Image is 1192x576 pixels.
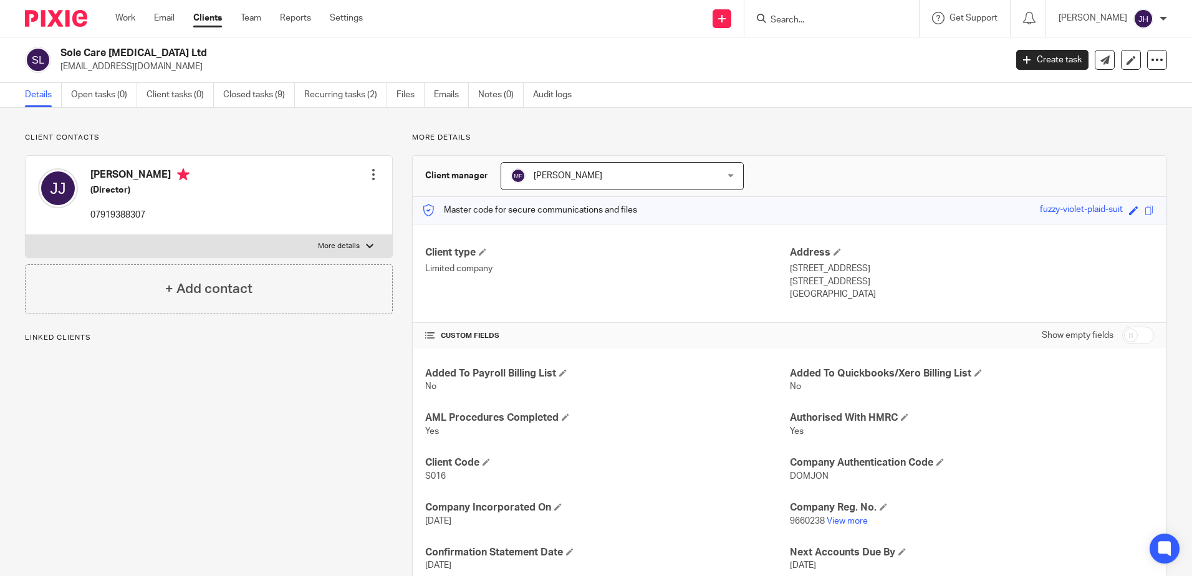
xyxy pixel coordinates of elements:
[425,246,789,259] h4: Client type
[827,517,868,526] a: View more
[511,168,526,183] img: svg%3E
[1016,50,1089,70] a: Create task
[38,168,78,208] img: svg%3E
[534,171,602,180] span: [PERSON_NAME]
[425,517,451,526] span: [DATE]
[397,83,425,107] a: Files
[223,83,295,107] a: Closed tasks (9)
[478,83,524,107] a: Notes (0)
[790,517,825,526] span: 9660238
[790,546,1154,559] h4: Next Accounts Due By
[330,12,363,24] a: Settings
[425,501,789,514] h4: Company Incorporated On
[790,246,1154,259] h4: Address
[165,279,252,299] h4: + Add contact
[425,382,436,391] span: No
[147,83,214,107] a: Client tasks (0)
[425,331,789,341] h4: CUSTOM FIELDS
[425,472,446,481] span: S016
[115,12,135,24] a: Work
[90,209,190,221] p: 07919388307
[790,472,829,481] span: DOMJON
[949,14,997,22] span: Get Support
[25,333,393,343] p: Linked clients
[425,456,789,469] h4: Client Code
[425,411,789,425] h4: AML Procedures Completed
[90,168,190,184] h4: [PERSON_NAME]
[769,15,882,26] input: Search
[790,262,1154,275] p: [STREET_ADDRESS]
[1040,203,1123,218] div: fuzzy-violet-plaid-suit
[533,83,581,107] a: Audit logs
[425,427,439,436] span: Yes
[412,133,1167,143] p: More details
[318,241,360,251] p: More details
[422,204,637,216] p: Master code for secure communications and files
[425,561,451,570] span: [DATE]
[193,12,222,24] a: Clients
[90,184,190,196] h5: (Director)
[790,382,801,391] span: No
[177,168,190,181] i: Primary
[425,170,488,182] h3: Client manager
[425,367,789,380] h4: Added To Payroll Billing List
[425,262,789,275] p: Limited company
[25,83,62,107] a: Details
[154,12,175,24] a: Email
[60,60,997,73] p: [EMAIL_ADDRESS][DOMAIN_NAME]
[25,133,393,143] p: Client contacts
[1042,329,1113,342] label: Show empty fields
[790,367,1154,380] h4: Added To Quickbooks/Xero Billing List
[790,288,1154,300] p: [GEOGRAPHIC_DATA]
[25,10,87,27] img: Pixie
[1133,9,1153,29] img: svg%3E
[280,12,311,24] a: Reports
[71,83,137,107] a: Open tasks (0)
[25,47,51,73] img: svg%3E
[1059,12,1127,24] p: [PERSON_NAME]
[790,501,1154,514] h4: Company Reg. No.
[790,276,1154,288] p: [STREET_ADDRESS]
[434,83,469,107] a: Emails
[790,561,816,570] span: [DATE]
[60,47,810,60] h2: Sole Care [MEDICAL_DATA] Ltd
[790,456,1154,469] h4: Company Authentication Code
[790,411,1154,425] h4: Authorised With HMRC
[241,12,261,24] a: Team
[304,83,387,107] a: Recurring tasks (2)
[425,546,789,559] h4: Confirmation Statement Date
[790,427,804,436] span: Yes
